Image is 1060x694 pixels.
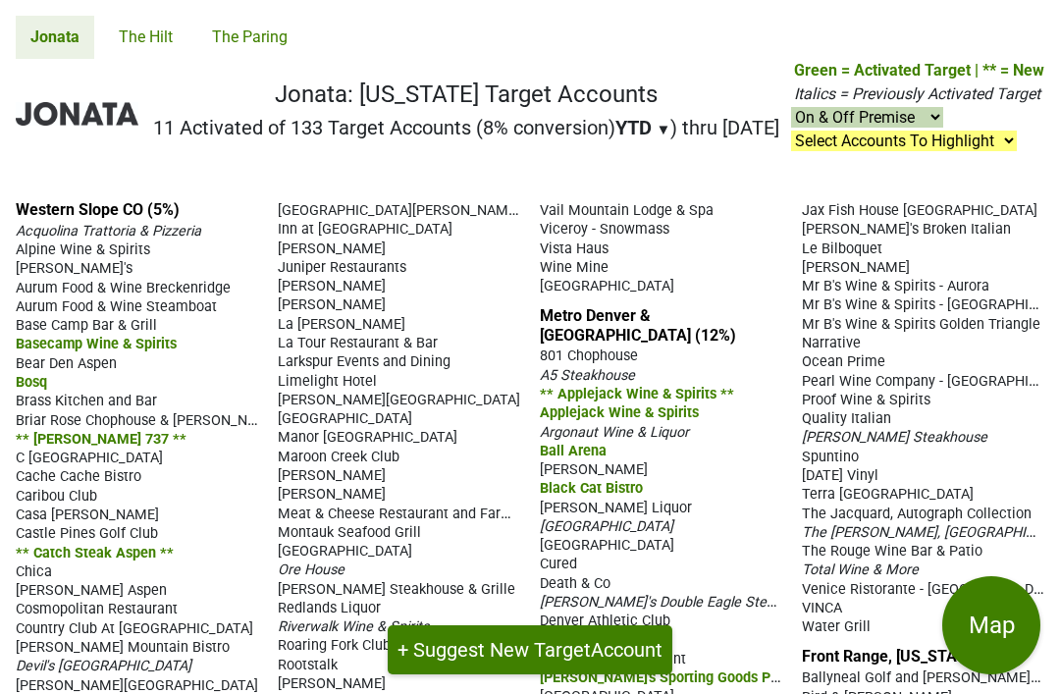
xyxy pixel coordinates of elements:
[278,373,377,390] span: Limelight Hotel
[16,280,231,296] span: Aurum Food & Wine Breckenridge
[802,335,861,351] span: Narrative
[278,561,344,578] span: Ore House
[16,223,201,240] span: Acquolina Trattoria & Pizzeria
[794,84,1040,103] span: Italics = Previously Activated Target
[802,202,1037,219] span: Jax Fish House [GEOGRAPHIC_DATA]
[16,582,167,599] span: [PERSON_NAME] Aspen
[802,410,891,427] span: Quality Italian
[540,424,689,441] span: Argonaut Wine & Liquor
[794,61,1044,80] span: Green = Activated Target | ** = New
[278,467,386,484] span: [PERSON_NAME]
[802,316,1040,333] span: Mr B's Wine & Spirits Golden Triangle
[540,667,791,686] span: [PERSON_NAME]'s Sporting Goods Park
[615,116,652,139] span: YTD
[16,431,186,448] span: ** [PERSON_NAME] 737 **
[16,677,258,694] span: [PERSON_NAME][GEOGRAPHIC_DATA]
[540,518,673,535] span: [GEOGRAPHIC_DATA]
[16,639,230,656] span: [PERSON_NAME] Mountain Bistro
[16,374,47,391] span: Bosq
[104,16,187,59] a: The Hilt
[942,576,1040,674] button: Map
[802,221,1011,238] span: [PERSON_NAME]'s Broken Italian
[16,317,157,334] span: Base Camp Bar & Grill
[540,461,648,478] span: [PERSON_NAME]
[540,386,734,402] span: ** Applejack Wine & Spirits **
[540,480,643,497] span: Black Cat Bistro
[16,102,138,126] img: Jonata
[278,392,520,408] span: [PERSON_NAME][GEOGRAPHIC_DATA]
[540,367,635,384] span: A5 Steakhouse
[16,241,150,258] span: Alpine Wine & Spirits
[802,429,987,446] span: [PERSON_NAME] Steakhouse
[278,657,338,673] span: Rootstalk
[591,638,662,662] span: Account
[802,486,974,503] span: Terra [GEOGRAPHIC_DATA]
[278,200,701,219] span: [GEOGRAPHIC_DATA][PERSON_NAME], Auberge Resorts Collection
[657,121,671,138] span: ▼
[16,525,158,542] span: Castle Pines Golf Club
[16,298,217,315] span: Aurum Food & Wine Steamboat
[16,450,163,466] span: C [GEOGRAPHIC_DATA]
[278,240,386,257] span: [PERSON_NAME]
[388,625,672,674] button: + Suggest New TargetAccount
[540,347,638,364] span: 801 Chophouse
[278,259,406,276] span: Juniper Restaurants
[802,543,982,560] span: The Rouge Wine Bar & Patio
[16,488,97,505] span: Caribou Club
[16,468,141,485] span: Cache Cache Bistro
[278,410,412,427] span: [GEOGRAPHIC_DATA]
[278,335,438,351] span: La Tour Restaurant & Bar
[278,353,450,370] span: Larkspur Events and Dining
[278,618,429,635] span: Riverwalk Wine & Spirits
[153,116,780,139] h2: 11 Activated of 133 Target Accounts (8% conversion) ) thru [DATE]
[278,581,515,598] span: [PERSON_NAME] Steakhouse & Grille
[540,575,610,592] span: Death & Co
[540,537,674,554] span: [GEOGRAPHIC_DATA]
[278,543,412,560] span: [GEOGRAPHIC_DATA]
[540,259,609,276] span: Wine Mine
[540,592,820,611] span: [PERSON_NAME]'s Double Eagle Steakhouse
[278,504,550,522] span: Meat & Cheese Restaurant and Farm Shop
[802,240,882,257] span: Le Bilboquet
[802,392,930,408] span: Proof Wine & Spirits
[278,316,405,333] span: La [PERSON_NAME]
[16,563,52,580] span: Chica
[802,561,919,578] span: Total Wine & More
[802,467,878,484] span: [DATE] Vinyl
[16,658,191,674] span: Devil's [GEOGRAPHIC_DATA]
[802,353,885,370] span: Ocean Prime
[540,221,669,238] span: Viceroy - Snowmass
[16,336,177,352] span: Basecamp Wine & Spirits
[278,296,386,313] span: [PERSON_NAME]
[802,506,1032,522] span: The Jacquard, Autograph Collection
[802,600,842,616] span: VINCA
[540,202,714,219] span: Vail Mountain Lodge & Spa
[153,80,780,109] h1: Jonata: [US_STATE] Target Accounts
[540,500,692,516] span: [PERSON_NAME] Liquor
[278,449,399,465] span: Maroon Creek Club
[540,613,670,629] span: Denver Athletic Club
[802,647,1024,666] a: Front Range, [US_STATE] (10%)
[16,355,117,372] span: Bear Den Aspen
[540,404,699,421] span: Applejack Wine & Spirits
[278,675,386,692] span: [PERSON_NAME]
[197,16,302,59] a: The Paring
[16,16,94,59] a: Jonata
[540,240,609,257] span: Vista Haus
[540,556,577,572] span: Cured
[278,600,381,616] span: Redlands Liquor
[16,393,157,409] span: Brass Kitchen and Bar
[802,449,859,465] span: Spuntino
[278,637,391,654] span: Roaring Fork Club
[16,601,178,617] span: Cosmopolitan Restaurant
[278,278,386,294] span: [PERSON_NAME]
[278,486,386,503] span: [PERSON_NAME]
[540,278,674,294] span: [GEOGRAPHIC_DATA]
[16,260,132,277] span: [PERSON_NAME]'s
[16,507,159,523] span: Casa [PERSON_NAME]
[16,620,253,637] span: Country Club At [GEOGRAPHIC_DATA]
[802,618,871,635] span: Water Grill
[540,306,736,344] a: Metro Denver & [GEOGRAPHIC_DATA] (12%)
[802,259,910,276] span: [PERSON_NAME]
[16,200,180,219] a: Western Slope CO (5%)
